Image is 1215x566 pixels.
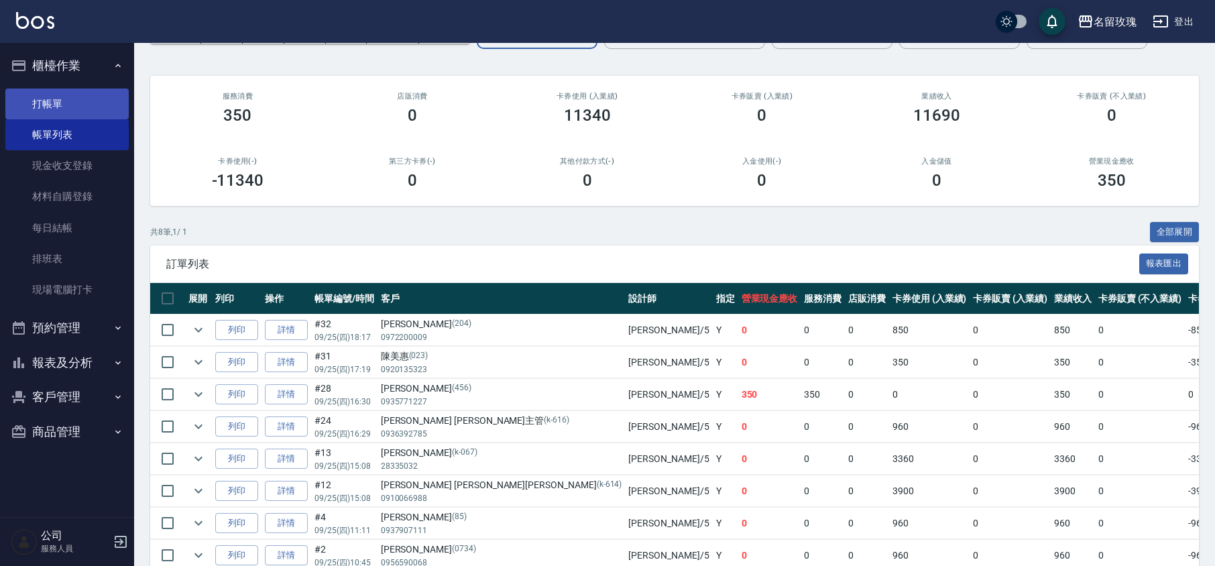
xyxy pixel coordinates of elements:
[212,283,262,315] th: 列印
[223,106,251,125] h3: 350
[913,106,960,125] h3: 11690
[713,283,738,315] th: 指定
[265,416,308,437] a: 詳情
[166,258,1139,271] span: 訂單列表
[265,449,308,469] a: 詳情
[845,347,889,378] td: 0
[738,347,801,378] td: 0
[801,315,845,346] td: 0
[970,443,1051,475] td: 0
[1095,283,1185,315] th: 卡券販賣 (不入業績)
[262,283,311,315] th: 操作
[713,315,738,346] td: Y
[1040,157,1183,166] h2: 營業現金應收
[409,349,428,363] p: (023)
[265,481,308,502] a: 詳情
[5,119,129,150] a: 帳單列表
[381,317,622,331] div: [PERSON_NAME]
[215,320,258,341] button: 列印
[625,443,712,475] td: [PERSON_NAME] /5
[970,347,1051,378] td: 0
[738,443,801,475] td: 0
[1051,508,1095,539] td: 960
[1051,315,1095,346] td: 850
[381,510,622,524] div: [PERSON_NAME]
[5,89,129,119] a: 打帳單
[41,543,109,555] p: 服務人員
[889,475,970,507] td: 3900
[188,416,209,437] button: expand row
[215,545,258,566] button: 列印
[265,545,308,566] a: 詳情
[713,411,738,443] td: Y
[381,446,622,460] div: [PERSON_NAME]
[265,513,308,534] a: 詳情
[1095,315,1185,346] td: 0
[1051,411,1095,443] td: 960
[1051,347,1095,378] td: 350
[516,92,658,101] h2: 卡券使用 (入業績)
[188,352,209,372] button: expand row
[691,92,833,101] h2: 卡券販賣 (入業績)
[314,492,374,504] p: 09/25 (四) 15:08
[801,443,845,475] td: 0
[932,171,941,190] h3: 0
[166,92,309,101] h3: 服務消費
[738,379,801,410] td: 350
[41,529,109,543] h5: 公司
[16,12,54,29] img: Logo
[215,449,258,469] button: 列印
[713,443,738,475] td: Y
[5,48,129,83] button: 櫃檯作業
[1095,443,1185,475] td: 0
[970,475,1051,507] td: 0
[452,317,471,331] p: (204)
[625,379,712,410] td: [PERSON_NAME] /5
[625,283,712,315] th: 設計師
[845,443,889,475] td: 0
[5,243,129,274] a: 排班表
[845,475,889,507] td: 0
[311,508,378,539] td: #4
[1139,257,1189,270] a: 報表匯出
[738,283,801,315] th: 營業現金應收
[215,384,258,405] button: 列印
[314,524,374,536] p: 09/25 (四) 11:11
[713,347,738,378] td: Y
[801,283,845,315] th: 服務消費
[341,92,484,101] h2: 店販消費
[625,508,712,539] td: [PERSON_NAME] /5
[215,416,258,437] button: 列印
[381,492,622,504] p: 0910066988
[544,414,569,428] p: (k-616)
[1040,92,1183,101] h2: 卡券販賣 (不入業績)
[5,414,129,449] button: 商品管理
[314,331,374,343] p: 09/25 (四) 18:17
[801,508,845,539] td: 0
[738,411,801,443] td: 0
[713,475,738,507] td: Y
[311,443,378,475] td: #13
[311,283,378,315] th: 帳單編號/時間
[1150,222,1200,243] button: 全部展開
[845,315,889,346] td: 0
[970,379,1051,410] td: 0
[1095,347,1185,378] td: 0
[845,411,889,443] td: 0
[5,274,129,305] a: 現場電腦打卡
[889,443,970,475] td: 3360
[970,283,1051,315] th: 卡券販賣 (入業績)
[738,475,801,507] td: 0
[311,347,378,378] td: #31
[341,157,484,166] h2: 第三方卡券(-)
[265,384,308,405] a: 詳情
[1094,13,1137,30] div: 名留玫瑰
[188,481,209,501] button: expand row
[314,396,374,408] p: 09/25 (四) 16:30
[381,331,622,343] p: 0972200009
[1051,283,1095,315] th: 業績收入
[5,213,129,243] a: 每日結帳
[713,508,738,539] td: Y
[625,347,712,378] td: [PERSON_NAME] /5
[801,347,845,378] td: 0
